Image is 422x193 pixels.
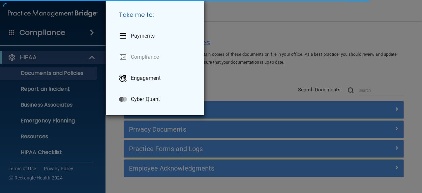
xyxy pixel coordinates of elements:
[308,146,414,173] iframe: Drift Widget Chat Controller
[131,75,161,81] p: Engagement
[131,33,155,39] p: Payments
[131,96,160,103] p: Cyber Quant
[114,69,199,87] a: Engagement
[114,6,199,24] h5: Take me to:
[114,27,199,45] a: Payments
[114,48,199,66] a: Compliance
[114,90,199,109] a: Cyber Quant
